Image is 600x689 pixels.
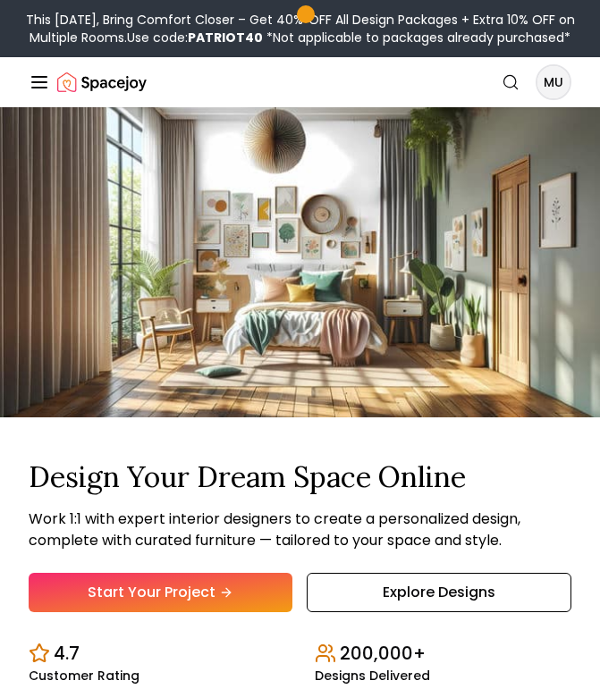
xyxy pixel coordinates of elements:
[263,29,570,46] span: *Not applicable to packages already purchased*
[29,573,292,612] a: Start Your Project
[29,460,571,494] h1: Design Your Dream Space Online
[188,29,263,46] b: PATRIOT40
[54,641,80,666] p: 4.7
[536,64,571,100] button: MU
[29,57,571,107] nav: Global
[57,64,147,100] img: Spacejoy Logo
[537,66,570,98] span: MU
[315,669,430,682] small: Designs Delivered
[307,573,572,612] a: Explore Designs
[57,64,147,100] a: Spacejoy
[29,508,571,551] p: Work 1:1 with expert interior designers to create a personalized design, complete with curated fu...
[7,11,593,46] div: This [DATE], Bring Comfort Closer – Get 40% OFF All Design Packages + Extra 10% OFF on Multiple R...
[340,641,426,666] p: 200,000+
[29,669,139,682] small: Customer Rating
[127,29,263,46] span: Use code:
[29,626,571,682] div: Design stats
